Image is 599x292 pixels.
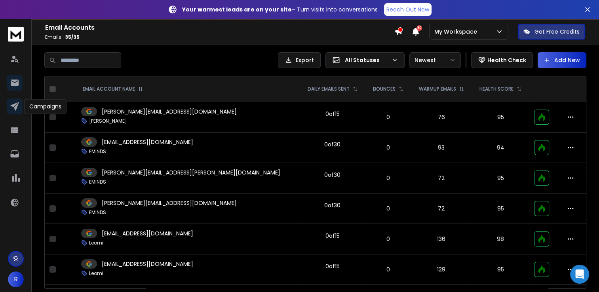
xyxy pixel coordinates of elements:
p: 0 [370,113,406,121]
p: Reach Out Now [386,6,429,13]
button: R [8,271,24,287]
p: [PERSON_NAME][EMAIL_ADDRESS][DOMAIN_NAME] [102,108,237,116]
p: Get Free Credits [534,28,580,36]
p: 0 [370,205,406,212]
p: Leomi [89,270,103,277]
a: Reach Out Now [384,3,432,16]
span: 50 [416,25,422,31]
p: [PERSON_NAME][EMAIL_ADDRESS][DOMAIN_NAME] [102,199,237,207]
td: 95 [472,102,529,133]
button: Export [278,52,321,68]
p: 0 [370,174,406,182]
p: 0 [370,265,406,273]
p: Emails : [45,34,394,40]
p: 0 [370,235,406,243]
p: 0 [370,144,406,152]
td: 129 [411,254,472,285]
p: – Turn visits into conversations [182,6,378,13]
div: 0 of 15 [325,110,340,118]
div: 0 of 15 [325,262,340,270]
h1: Email Accounts [45,23,394,32]
button: Health Check [471,52,533,68]
td: 98 [472,224,529,254]
p: EMINDS [89,148,106,155]
div: 0 of 30 [324,171,340,179]
p: [PERSON_NAME] [89,118,127,124]
p: WARMUP EMAILS [419,86,456,92]
p: DAILY EMAILS SENT [308,86,350,92]
p: [PERSON_NAME][EMAIL_ADDRESS][PERSON_NAME][DOMAIN_NAME] [102,169,280,176]
p: [EMAIL_ADDRESS][DOMAIN_NAME] [102,229,193,237]
p: EMINDS [89,209,106,216]
td: 72 [411,193,472,224]
p: HEALTH SCORE [479,86,513,92]
td: 94 [472,133,529,163]
p: All Statuses [345,56,388,64]
p: Leomi [89,240,103,246]
td: 95 [472,254,529,285]
p: EMINDS [89,179,106,185]
div: EMAIL ACCOUNT NAME [83,86,143,92]
strong: Your warmest leads are on your site [182,6,292,13]
span: 35 / 35 [65,34,80,40]
img: logo [8,27,24,42]
p: Health Check [487,56,526,64]
p: [EMAIL_ADDRESS][DOMAIN_NAME] [102,138,193,146]
button: Newest [409,52,461,68]
td: 95 [472,193,529,224]
td: 95 [472,163,529,193]
td: 93 [411,133,472,163]
p: My Workspace [434,28,480,36]
div: 0 of 30 [324,201,340,209]
div: 0 of 30 [324,140,340,148]
td: 72 [411,163,472,193]
td: 136 [411,224,472,254]
p: BOUNCES [373,86,396,92]
div: 0 of 15 [325,232,340,240]
td: 76 [411,102,472,133]
div: Campaigns [24,99,67,114]
div: Open Intercom Messenger [570,265,589,284]
p: [EMAIL_ADDRESS][DOMAIN_NAME] [102,260,193,268]
button: Get Free Credits [518,24,585,40]
button: Add New [538,52,586,68]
